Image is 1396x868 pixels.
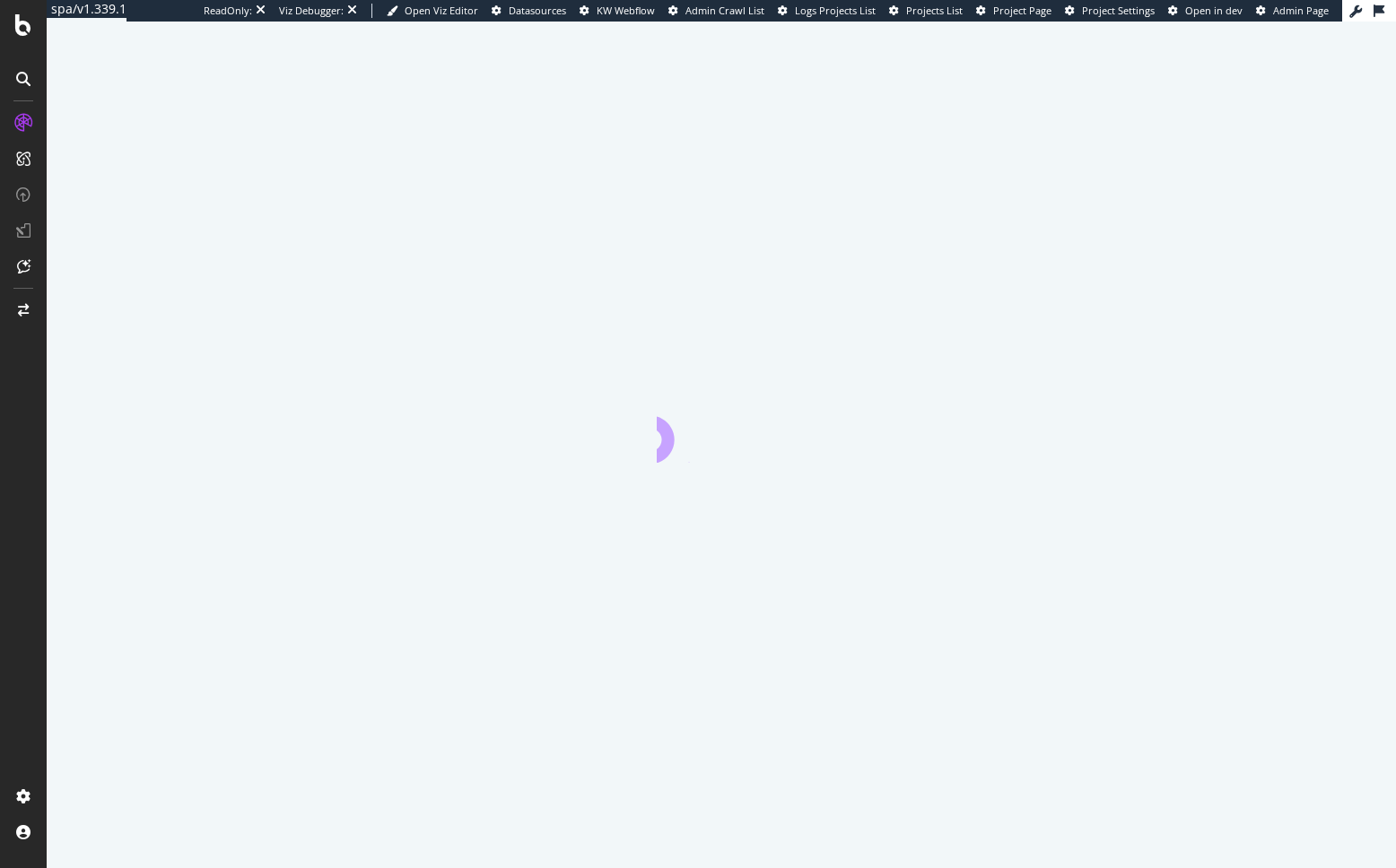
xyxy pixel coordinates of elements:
a: Logs Projects List [778,4,876,18]
span: Datasources [509,4,566,17]
a: Open in dev [1168,4,1243,18]
span: Project Settings [1082,4,1155,17]
span: KW Webflow [597,4,655,17]
span: Open Viz Editor [405,4,478,17]
div: ReadOnly: [204,4,252,18]
div: animation [657,398,786,463]
a: Project Settings [1065,4,1155,18]
a: Datasources [492,4,566,18]
span: Open in dev [1185,4,1243,17]
span: Logs Projects List [795,4,876,17]
span: Projects List [906,4,963,17]
a: Admin Crawl List [668,4,764,18]
a: Open Viz Editor [387,4,478,18]
a: KW Webflow [580,4,655,18]
div: Viz Debugger: [279,4,344,18]
span: Project Page [993,4,1051,17]
span: Admin Crawl List [685,4,764,17]
span: Admin Page [1273,4,1329,17]
a: Admin Page [1256,4,1329,18]
a: Project Page [976,4,1051,18]
a: Projects List [889,4,963,18]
